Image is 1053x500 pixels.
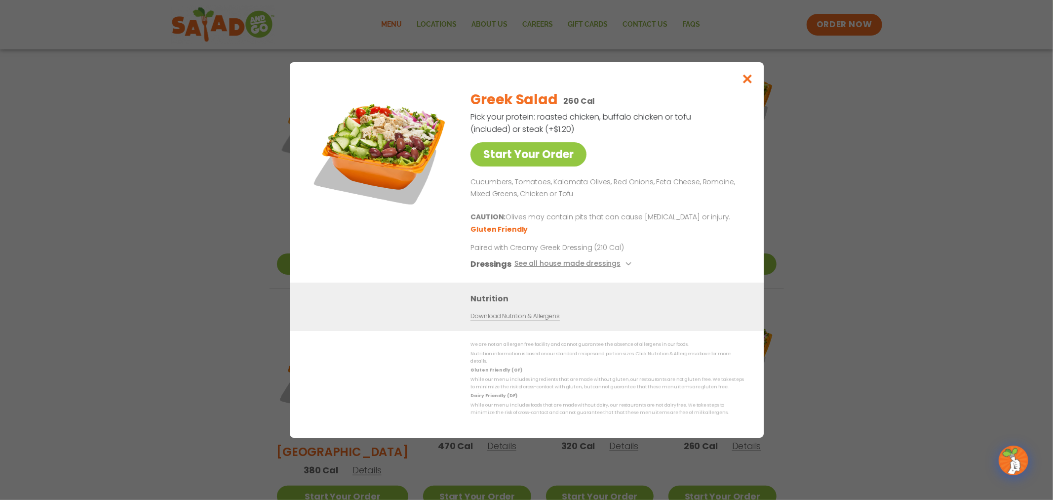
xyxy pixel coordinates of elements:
p: 260 Cal [563,95,595,107]
strong: Gluten Friendly (GF) [470,367,522,373]
b: CAUTION: [470,212,506,222]
li: Gluten Friendly [470,224,529,235]
h2: Greek Salad [470,89,557,110]
strong: Dairy Friendly (DF) [470,393,517,399]
button: See all house made dressings [514,258,634,270]
p: Paired with Creamy Greek Dressing (210 Cal) [470,243,653,253]
h3: Dressings [470,258,511,270]
p: While our menu includes ingredients that are made without gluten, our restaurants are not gluten ... [470,376,744,391]
button: Close modal [731,62,763,95]
p: Pick your protein: roasted chicken, buffalo chicken or tofu (included) or steak (+$1.20) [470,111,693,135]
h3: Nutrition [470,292,749,305]
img: wpChatIcon [1000,447,1027,474]
p: We are not an allergen free facility and cannot guarantee the absence of allergens in our foods. [470,341,744,348]
p: Cucumbers, Tomatoes, Kalamata Olives, Red Onions, Feta Cheese, Romaine, Mixed Greens, Chicken or ... [470,176,740,200]
p: Olives may contain pits that can cause [MEDICAL_DATA] or injury. [470,211,740,223]
p: While our menu includes foods that are made without dairy, our restaurants are not dairy free. We... [470,401,744,417]
a: Download Nutrition & Allergens [470,312,559,321]
p: Nutrition information is based on our standard recipes and portion sizes. Click Nutrition & Aller... [470,350,744,366]
a: Start Your Order [470,142,586,167]
img: Featured product photo for Greek Salad [312,82,450,220]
